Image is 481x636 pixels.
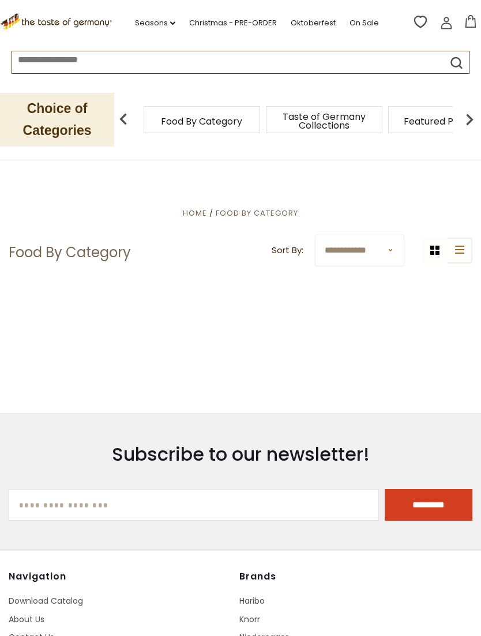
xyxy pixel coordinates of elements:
[278,112,370,130] a: Taste of Germany Collections
[239,614,260,625] a: Knorr
[161,117,242,126] a: Food By Category
[112,108,135,131] img: previous arrow
[9,614,44,625] a: About Us
[239,595,265,607] a: Haribo
[239,571,462,582] h4: Brands
[272,243,303,258] label: Sort By:
[135,17,175,29] a: Seasons
[9,595,83,607] a: Download Catalog
[189,17,277,29] a: Christmas - PRE-ORDER
[9,571,231,582] h4: Navigation
[9,443,472,466] h3: Subscribe to our newsletter!
[183,208,207,219] a: Home
[291,17,336,29] a: Oktoberfest
[350,17,379,29] a: On Sale
[9,244,131,261] h1: Food By Category
[216,208,298,219] a: Food By Category
[458,108,481,131] img: next arrow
